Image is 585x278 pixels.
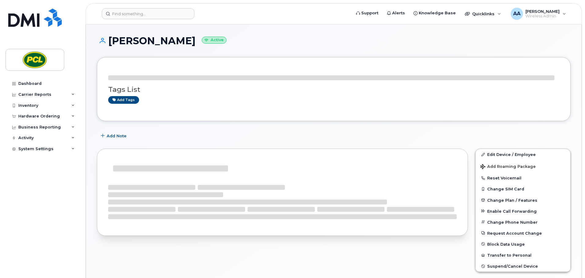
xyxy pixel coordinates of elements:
button: Add Note [97,130,132,141]
button: Enable Call Forwarding [476,206,570,217]
button: Transfer to Personal [476,250,570,261]
h1: [PERSON_NAME] [97,35,571,46]
span: Change Plan / Features [487,198,537,202]
button: Request Account Change [476,228,570,239]
span: Add Roaming Package [480,164,536,170]
button: Change Plan / Features [476,195,570,206]
span: Suspend/Cancel Device [487,264,538,269]
button: Change SIM Card [476,183,570,194]
a: Add tags [108,96,139,104]
span: Enable Call Forwarding [487,209,537,213]
span: Add Note [107,133,127,139]
a: Edit Device / Employee [476,149,570,160]
button: Block Data Usage [476,239,570,250]
button: Add Roaming Package [476,160,570,172]
button: Suspend/Cancel Device [476,261,570,272]
small: Active [202,37,226,44]
h3: Tags List [108,86,559,93]
button: Reset Voicemail [476,172,570,183]
button: Change Phone Number [476,217,570,228]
